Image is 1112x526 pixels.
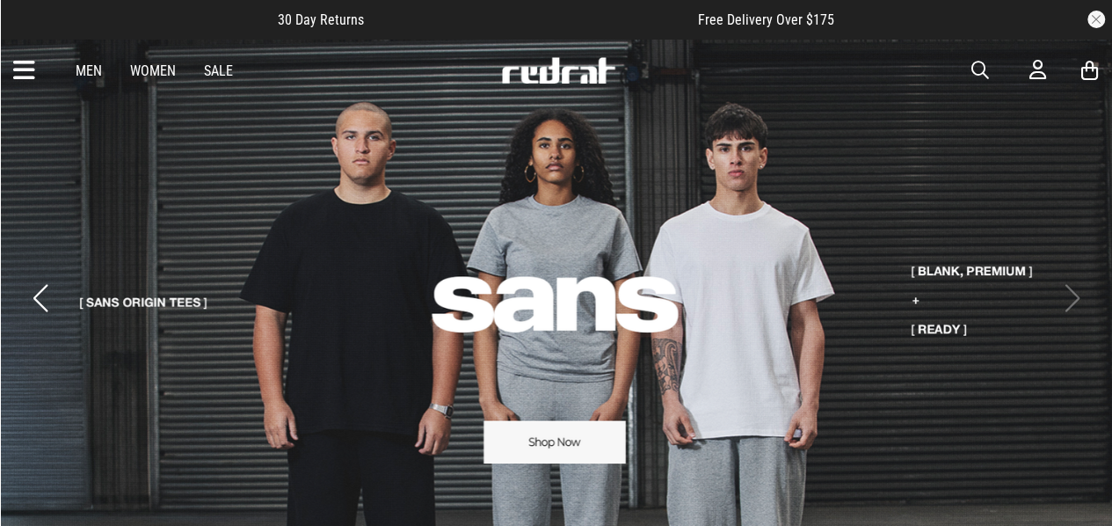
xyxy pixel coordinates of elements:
img: Redrat logo [500,57,616,84]
span: Free Delivery Over $175 [698,11,834,28]
iframe: Customer reviews powered by Trustpilot [399,11,663,28]
button: Next slide [1060,279,1084,318]
a: Men [76,62,102,79]
span: 30 Day Returns [278,11,364,28]
a: Women [130,62,176,79]
a: Sale [204,62,233,79]
button: Open LiveChat chat widget [14,7,67,60]
button: Previous slide [28,279,52,318]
